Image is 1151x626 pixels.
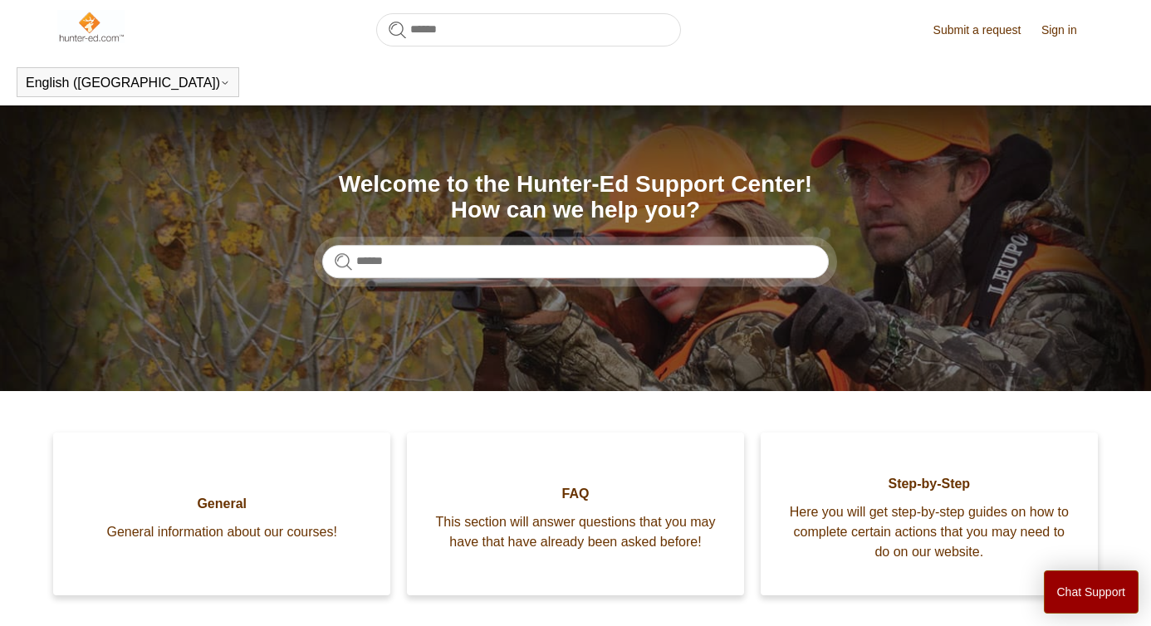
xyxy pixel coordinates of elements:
span: General [78,494,365,514]
h1: Welcome to the Hunter-Ed Support Center! How can we help you? [322,172,829,223]
button: English ([GEOGRAPHIC_DATA]) [26,76,230,90]
a: General General information about our courses! [53,433,390,595]
span: FAQ [432,484,719,504]
input: Search [322,245,829,278]
input: Search [376,13,681,46]
a: FAQ This section will answer questions that you may have that have already been asked before! [407,433,744,595]
span: This section will answer questions that you may have that have already been asked before! [432,512,719,552]
span: General information about our courses! [78,522,365,542]
a: Step-by-Step Here you will get step-by-step guides on how to complete certain actions that you ma... [761,433,1098,595]
span: Step-by-Step [786,474,1073,494]
button: Chat Support [1044,570,1139,614]
a: Submit a request [933,22,1038,39]
span: Here you will get step-by-step guides on how to complete certain actions that you may need to do ... [786,502,1073,562]
a: Sign in [1041,22,1094,39]
img: Hunter-Ed Help Center home page [57,10,125,43]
